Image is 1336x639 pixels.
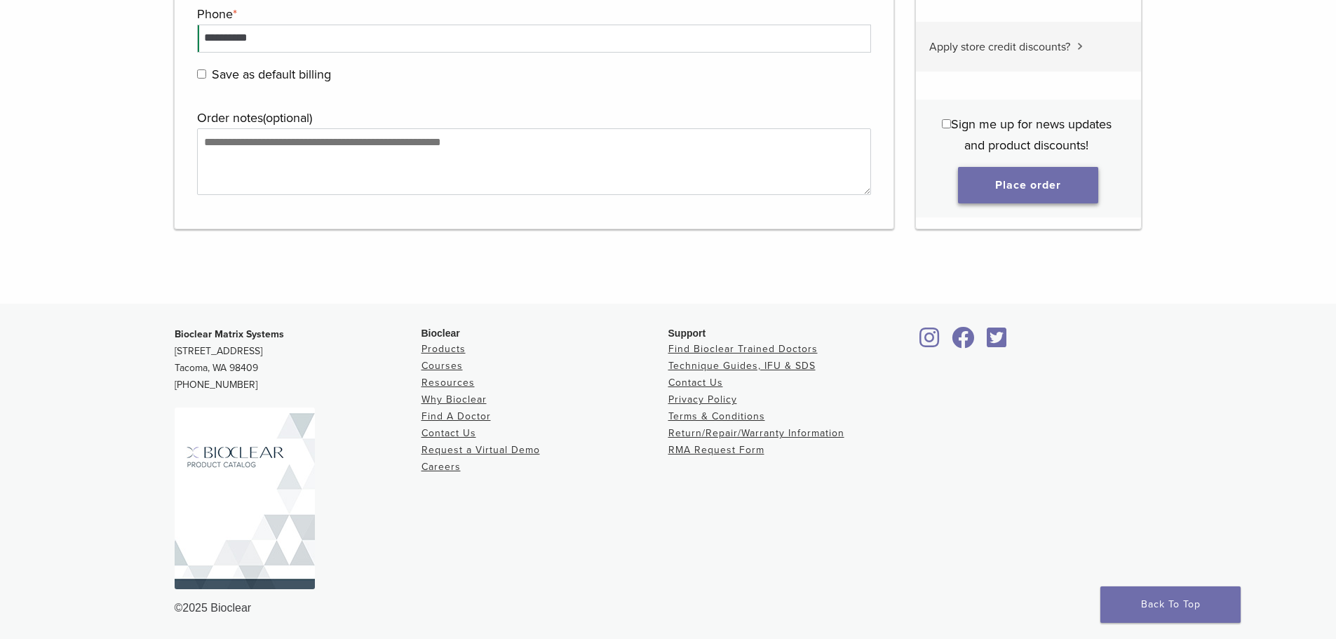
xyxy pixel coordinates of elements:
img: Bioclear [175,408,315,589]
span: (optional) [263,110,312,126]
a: RMA Request Form [668,444,764,456]
label: Order notes [197,107,868,128]
button: Place order [958,167,1098,203]
label: Save as default billing [197,64,868,85]
input: Sign me up for news updates and product discounts! [942,119,951,128]
a: Technique Guides, IFU & SDS [668,360,816,372]
a: Contact Us [668,377,723,389]
label: Phone [197,4,868,25]
input: Save as default billing [197,69,206,79]
a: Bioclear [915,335,945,349]
a: Return/Repair/Warranty Information [668,427,844,439]
a: Request a Virtual Demo [421,444,540,456]
a: Resources [421,377,475,389]
a: Find Bioclear Trained Doctors [668,343,818,355]
a: Bioclear [983,335,1012,349]
a: Terms & Conditions [668,410,765,422]
a: Courses [421,360,463,372]
a: Privacy Policy [668,394,737,405]
p: [STREET_ADDRESS] Tacoma, WA 98409 [PHONE_NUMBER] [175,326,421,394]
span: Sign me up for news updates and product discounts! [951,116,1112,153]
strong: Bioclear Matrix Systems [175,328,284,340]
a: Contact Us [421,427,476,439]
span: Bioclear [421,328,460,339]
span: Support [668,328,706,339]
span: Apply store credit discounts? [929,40,1070,54]
a: Products [421,343,466,355]
a: Find A Doctor [421,410,491,422]
div: ©2025 Bioclear [175,600,1162,617]
a: Why Bioclear [421,394,487,405]
img: caret.svg [1077,43,1083,50]
a: Careers [421,461,461,473]
a: Bioclear [947,335,980,349]
a: Back To Top [1100,586,1241,623]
